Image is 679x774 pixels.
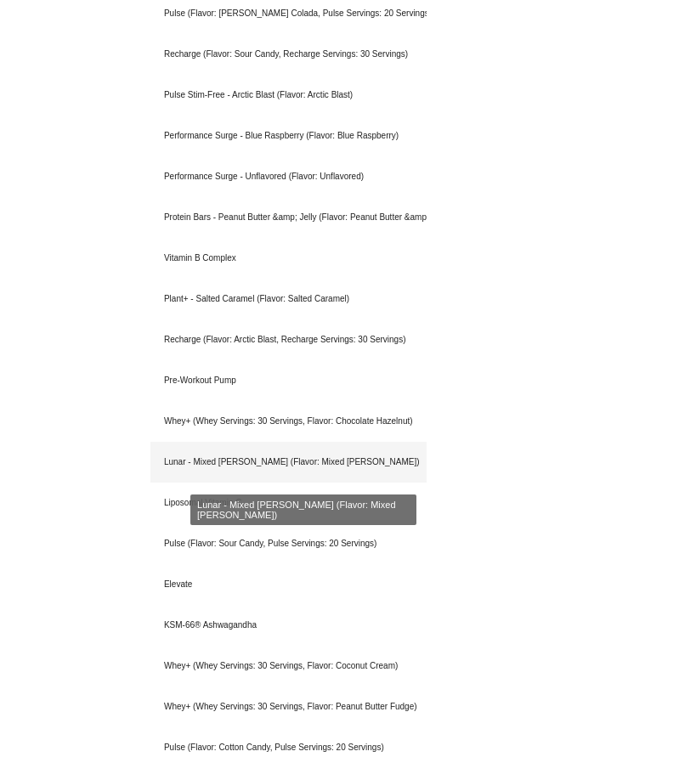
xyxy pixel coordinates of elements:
[150,156,427,197] div: Performance Surge - Unflavored (Flavor: Unflavored)
[150,279,427,319] div: Plant+ - Salted Caramel (Flavor: Salted Caramel)
[150,75,427,116] div: Pulse Stim-Free - Arctic Blast (Flavor: Arctic Blast)
[150,686,427,727] div: Whey+ (Whey Servings: 30 Servings, Flavor: Peanut Butter Fudge)
[150,401,427,442] div: Whey+ (Whey Servings: 30 Servings, Flavor: Chocolate Hazelnut)
[150,727,427,768] div: Pulse (Flavor: Cotton Candy, Pulse Servings: 20 Servings)
[150,238,427,279] div: Vitamin B Complex
[150,483,427,523] div: Liposomal Vitamin C
[150,34,427,75] div: Recharge (Flavor: Sour Candy, Recharge Servings: 30 Servings)
[150,646,427,686] div: Whey+ (Whey Servings: 30 Servings, Flavor: Coconut Cream)
[150,523,427,564] div: Pulse (Flavor: Sour Candy, Pulse Servings: 20 Servings)
[150,605,427,646] div: KSM-66® Ashwagandha
[150,360,427,401] div: Pre-Workout Pump
[150,116,427,156] div: Performance Surge - Blue Raspberry (Flavor: Blue Raspberry)
[150,319,427,360] div: Recharge (Flavor: Arctic Blast, Recharge Servings: 30 Servings)
[150,197,427,238] div: Protein Bars - Peanut Butter &amp; Jelly (Flavor: Peanut Butter &amp; Jelly)
[150,442,427,483] div: Lunar - Mixed [PERSON_NAME] (Flavor: Mixed [PERSON_NAME])
[150,564,427,605] div: Elevate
